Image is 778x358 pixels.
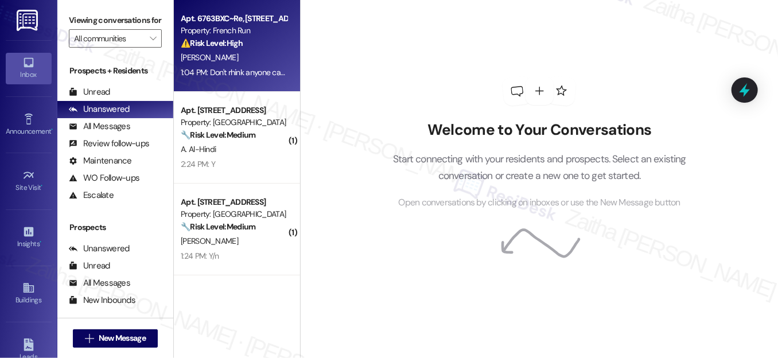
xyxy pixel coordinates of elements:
[17,10,40,31] img: ResiDesk Logo
[181,38,243,48] strong: ⚠️ Risk Level: High
[181,144,216,154] span: A. Al-Hindi
[69,243,130,255] div: Unanswered
[181,221,255,232] strong: 🔧 Risk Level: Medium
[57,65,173,77] div: Prospects + Residents
[73,329,158,348] button: New Message
[181,159,215,169] div: 2:24 PM: Y
[181,116,287,129] div: Property: [GEOGRAPHIC_DATA]
[6,222,52,253] a: Insights •
[69,120,130,133] div: All Messages
[181,52,238,63] span: [PERSON_NAME]
[69,189,114,201] div: Escalate
[181,25,287,37] div: Property: French Run
[99,332,146,344] span: New Message
[375,151,703,184] p: Start connecting with your residents and prospects. Select an existing conversation or create a n...
[181,208,287,220] div: Property: [GEOGRAPHIC_DATA]
[69,260,110,272] div: Unread
[181,251,219,261] div: 1:24 PM: Y/n
[51,126,53,134] span: •
[40,238,41,246] span: •
[181,13,287,25] div: Apt. 6763BXC~Re, [STREET_ADDRESS]
[181,236,238,246] span: [PERSON_NAME]
[6,53,52,84] a: Inbox
[181,67,299,77] div: 1:04 PM: Don't rhink anyone came in
[85,334,94,343] i: 
[69,155,132,167] div: Maintenance
[41,182,43,190] span: •
[6,278,52,309] a: Buildings
[399,196,680,210] span: Open conversations by clicking on inboxes or use the New Message button
[69,103,130,115] div: Unanswered
[69,294,135,306] div: New Inbounds
[69,138,149,150] div: Review follow-ups
[181,196,287,208] div: Apt. [STREET_ADDRESS]
[74,29,143,48] input: All communities
[150,34,156,43] i: 
[69,11,162,29] label: Viewing conversations for
[375,121,703,139] h2: Welcome to Your Conversations
[6,166,52,197] a: Site Visit •
[69,86,110,98] div: Unread
[57,221,173,234] div: Prospects
[181,130,255,140] strong: 🔧 Risk Level: Medium
[69,172,139,184] div: WO Follow-ups
[181,104,287,116] div: Apt. [STREET_ADDRESS]
[69,277,130,289] div: All Messages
